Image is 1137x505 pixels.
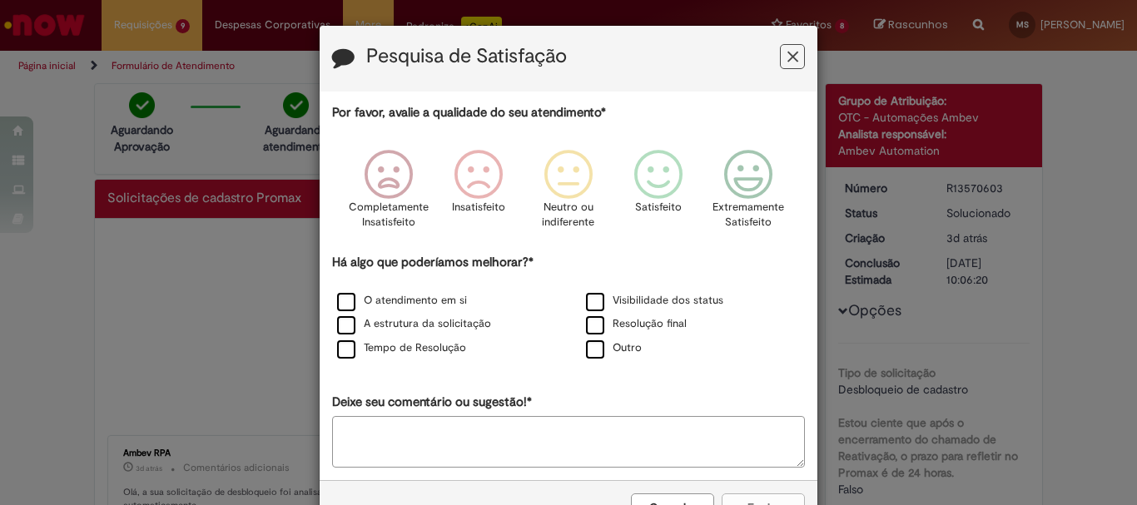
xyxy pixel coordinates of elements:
[436,137,521,251] div: Insatisfeito
[539,200,598,230] p: Neutro ou indiferente
[337,293,467,309] label: O atendimento em si
[712,200,784,230] p: Extremamente Satisfeito
[452,200,505,215] p: Insatisfeito
[586,293,723,309] label: Visibilidade dos status
[349,200,429,230] p: Completamente Insatisfeito
[332,104,606,121] label: Por favor, avalie a qualidade do seu atendimento*
[366,46,567,67] label: Pesquisa de Satisfação
[332,254,805,361] div: Há algo que poderíamos melhorar?*
[526,137,611,251] div: Neutro ou indiferente
[337,340,466,356] label: Tempo de Resolução
[586,316,687,332] label: Resolução final
[706,137,791,251] div: Extremamente Satisfeito
[586,340,642,356] label: Outro
[345,137,430,251] div: Completamente Insatisfeito
[337,316,491,332] label: A estrutura da solicitação
[616,137,701,251] div: Satisfeito
[332,394,532,411] label: Deixe seu comentário ou sugestão!*
[635,200,682,215] p: Satisfeito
